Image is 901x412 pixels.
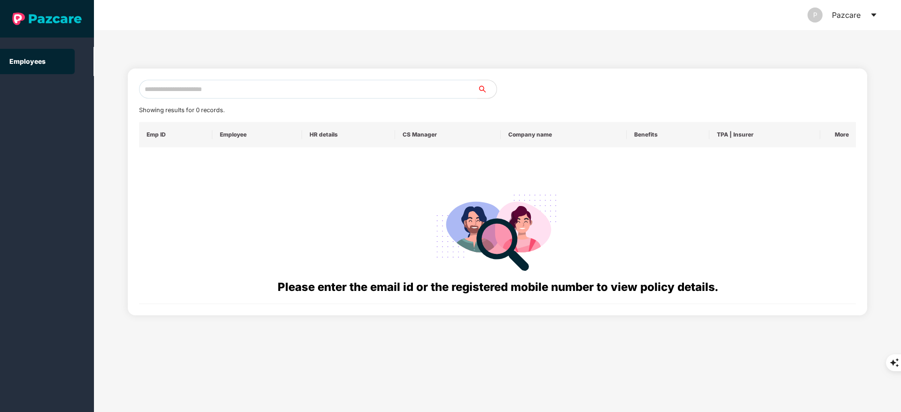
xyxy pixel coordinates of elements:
[212,122,302,147] th: Employee
[9,57,46,65] a: Employees
[477,80,497,99] button: search
[139,122,213,147] th: Emp ID
[820,122,856,147] th: More
[501,122,627,147] th: Company name
[139,107,225,114] span: Showing results for 0 records.
[627,122,709,147] th: Benefits
[813,8,817,23] span: P
[477,85,497,93] span: search
[278,280,718,294] span: Please enter the email id or the registered mobile number to view policy details.
[430,183,565,278] img: svg+xml;base64,PHN2ZyB4bWxucz0iaHR0cDovL3d3dy53My5vcmcvMjAwMC9zdmciIHdpZHRoPSIyODgiIGhlaWdodD0iMj...
[709,122,820,147] th: TPA | Insurer
[302,122,395,147] th: HR details
[870,11,878,19] span: caret-down
[395,122,501,147] th: CS Manager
